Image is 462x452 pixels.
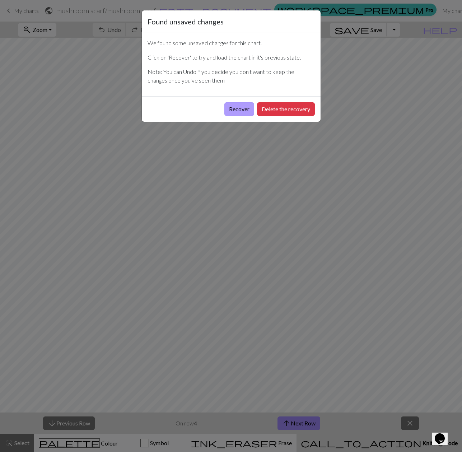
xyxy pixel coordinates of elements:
button: Recover [224,102,254,116]
button: Delete the recovery [257,102,315,116]
p: Note: You can Undo if you decide you don't want to keep the changes once you've seen them [148,67,315,85]
p: Click on 'Recover' to try and load the chart in it's previous state. [148,53,315,62]
h5: Found unsaved changes [148,16,224,27]
p: We found some unsaved changes for this chart. [148,39,315,47]
iframe: chat widget [432,423,455,445]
